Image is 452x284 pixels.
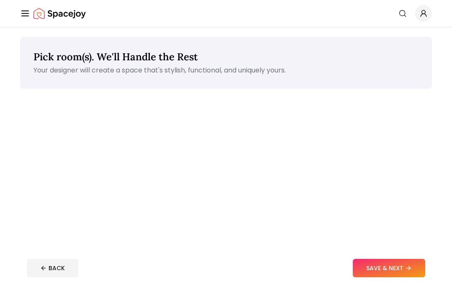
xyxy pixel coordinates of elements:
[27,259,78,277] button: BACK
[33,5,86,22] a: Spacejoy
[33,50,198,63] span: Pick room(s). We'll Handle the Rest
[353,259,425,277] button: SAVE & NEXT
[33,5,86,22] img: Spacejoy Logo
[33,65,419,75] p: Your designer will create a space that's stylish, functional, and uniquely yours.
